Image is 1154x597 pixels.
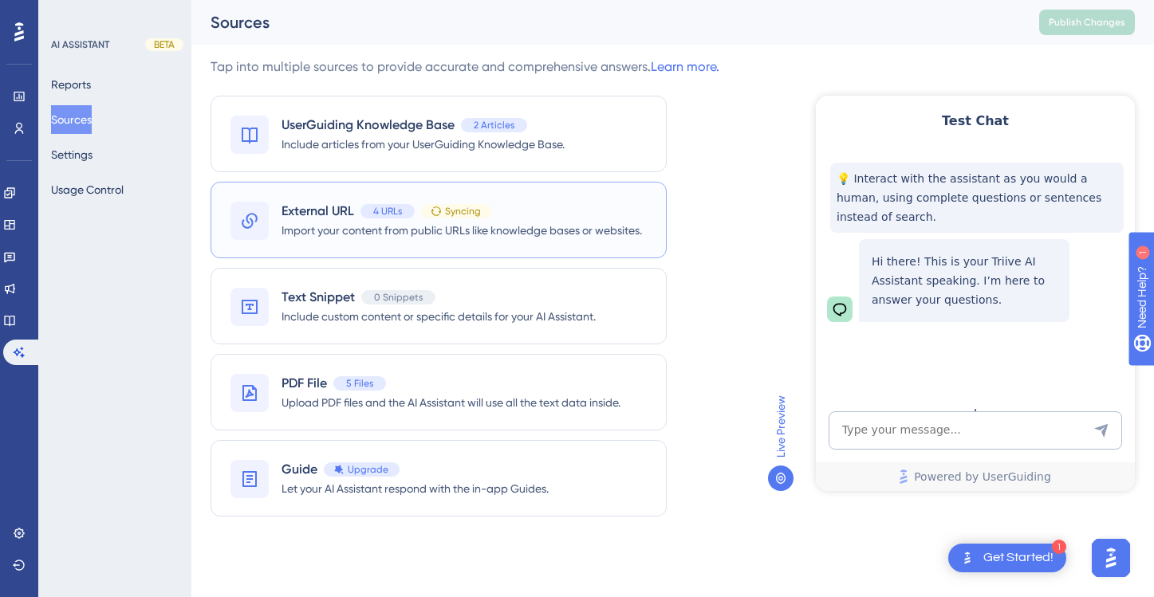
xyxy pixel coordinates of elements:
div: Tap into multiple sources to provide accurate and comprehensive answers. [211,57,719,77]
div: Sources [211,11,999,33]
span: 0 Snippets [374,291,423,304]
div: Open Get Started! checklist, remaining modules: 1 [948,544,1066,572]
span: 2 Articles [474,119,514,132]
iframe: UserGuiding AI Assistant [816,96,1135,491]
button: Usage Control [51,175,124,204]
span: 5 Files [346,377,373,390]
img: launcher-image-alternative-text [958,548,977,568]
span: Need Help? [37,4,100,23]
span: UserGuiding Knowledge Base [282,116,455,135]
button: Sources [51,105,92,134]
div: 1 [1052,540,1066,554]
span: Import your content from public URLs like knowledge bases or websites. [282,221,642,240]
span: Guide [282,460,317,479]
iframe: UserGuiding AI Assistant Launcher [1087,534,1135,582]
span: 4 URLs [373,205,402,218]
a: Learn more. [651,59,719,74]
span: Include articles from your UserGuiding Knowledge Base. [282,135,565,154]
span: Upgrade [348,463,388,476]
button: Reports [51,70,91,99]
span: Publish Changes [1049,16,1125,29]
span: Include custom content or specific details for your AI Assistant. [282,307,596,326]
span: Live Preview [771,395,790,458]
span: Text Snippet [282,288,355,307]
div: Get Started! [983,549,1054,567]
button: Publish Changes [1039,10,1135,35]
div: AI ASSISTANT [51,38,109,51]
div: BETA [145,38,183,51]
div: 1 [111,8,116,21]
span: Syncing [445,205,481,218]
span: Let your AI Assistant respond with the in-app Guides. [282,479,549,498]
span: PDF File [282,374,327,393]
span: External URL [282,202,354,221]
button: Settings [51,140,93,169]
span: Upload PDF files and the AI Assistant will use all the text data inside. [282,393,620,412]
